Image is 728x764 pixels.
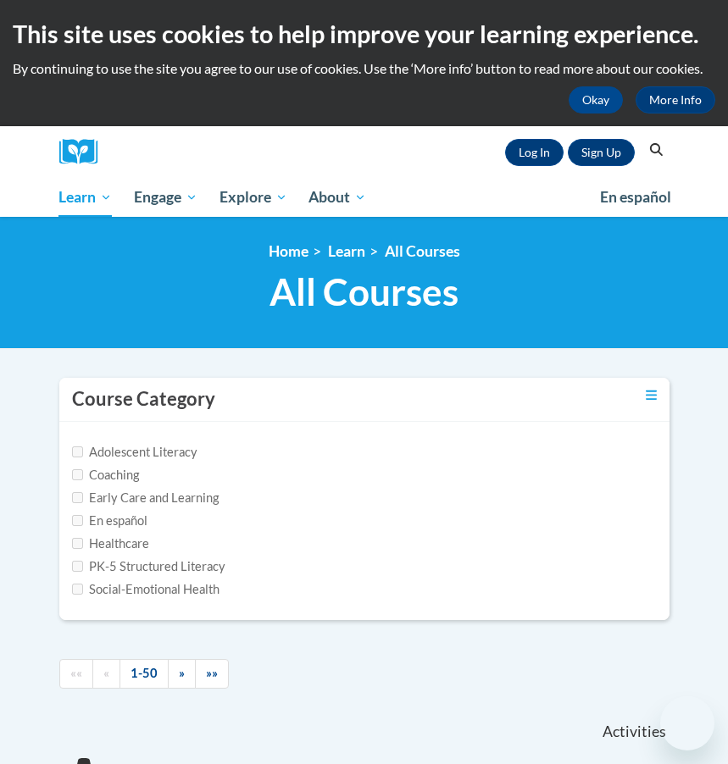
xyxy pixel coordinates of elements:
iframe: Button to launch messaging window [660,696,714,750]
a: About [297,178,377,217]
label: Adolescent Literacy [72,443,197,462]
a: Learn [48,178,124,217]
a: Engage [123,178,208,217]
span: Engage [134,187,197,208]
a: 1-50 [119,659,169,689]
input: Checkbox for Options [72,561,83,572]
span: All Courses [270,269,458,314]
span: About [308,187,366,208]
label: Coaching [72,466,139,484]
span: «« [70,666,82,680]
input: Checkbox for Options [72,469,83,480]
label: Social-Emotional Health [72,580,220,599]
span: En español [600,188,671,206]
input: Checkbox for Options [72,515,83,526]
a: Explore [208,178,298,217]
p: By continuing to use the site you agree to our use of cookies. Use the ‘More info’ button to read... [13,59,715,78]
a: All Courses [385,242,460,260]
input: Checkbox for Options [72,584,83,595]
span: « [103,666,109,680]
a: End [195,659,229,689]
a: En español [589,180,682,215]
input: Checkbox for Options [72,492,83,503]
span: Explore [220,187,287,208]
h2: This site uses cookies to help improve your learning experience. [13,17,715,51]
button: Search [643,140,669,160]
a: Home [269,242,308,260]
a: Toggle collapse [646,386,657,405]
a: Previous [92,659,120,689]
h3: Course Category [72,386,215,412]
a: Begining [59,659,93,689]
a: Register [568,139,635,166]
label: Early Care and Learning [72,489,219,507]
a: More Info [636,86,715,113]
img: Logo brand [59,139,110,165]
span: »» [206,666,218,680]
label: En español [72,512,147,530]
input: Checkbox for Options [72,538,83,549]
label: PK-5 Structured Literacy [72,557,225,576]
span: Learn [58,187,112,208]
a: Next [168,659,196,689]
button: Okay [569,86,623,113]
input: Checkbox for Options [72,446,83,457]
label: Healthcare [72,534,149,553]
span: Activities [603,722,666,741]
span: » [179,666,185,680]
a: Log In [505,139,564,166]
a: Cox Campus [59,139,110,165]
div: Main menu [47,178,682,217]
a: Learn [328,242,365,260]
